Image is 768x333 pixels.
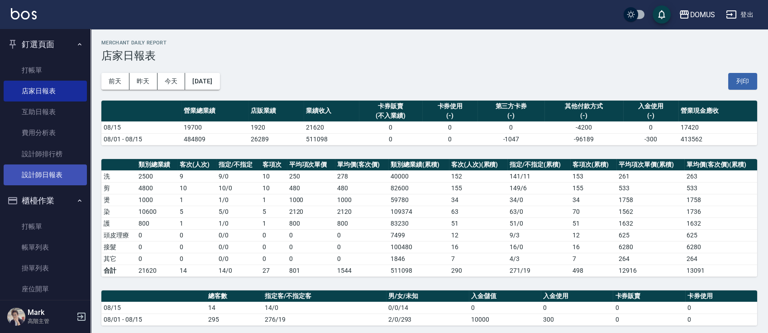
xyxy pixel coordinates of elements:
[613,302,685,314] td: 0
[177,159,216,171] th: 客次(人次)
[335,170,388,182] td: 278
[616,253,684,265] td: 264
[690,9,715,20] div: DOMUS
[101,159,757,277] table: a dense table
[101,49,757,62] h3: 店家日報表
[101,182,136,194] td: 剪
[386,314,469,325] td: 2/0/293
[570,253,616,265] td: 7
[653,5,671,24] button: save
[685,290,757,302] th: 卡券使用
[216,194,260,206] td: 1 / 0
[335,159,388,171] th: 單均價(客次價)
[361,111,420,121] div: (不入業績)
[260,159,287,171] th: 客項次
[216,229,260,241] td: 0 / 0
[129,73,157,90] button: 昨天
[722,6,757,23] button: 登出
[260,170,287,182] td: 10
[101,217,136,229] td: 護
[449,159,507,171] th: 客次(人次)(累積)
[449,229,507,241] td: 12
[260,253,287,265] td: 0
[507,170,570,182] td: 141 / 11
[4,144,87,164] a: 設計師排行榜
[388,170,449,182] td: 40000
[623,121,678,133] td: 0
[101,229,136,241] td: 頭皮理療
[216,265,260,276] td: 14/0
[260,206,287,217] td: 5
[262,314,386,325] td: 276/19
[616,170,684,182] td: 261
[547,101,621,111] div: 其他付款方式
[685,314,757,325] td: 0
[335,206,388,217] td: 2120
[685,302,757,314] td: 0
[216,159,260,171] th: 指定/不指定
[101,206,136,217] td: 染
[216,217,260,229] td: 1 / 0
[136,229,177,241] td: 0
[287,253,335,265] td: 0
[678,121,757,133] td: 17420
[570,194,616,206] td: 34
[4,164,87,185] a: 設計師日報表
[388,206,449,217] td: 109374
[616,194,684,206] td: 1758
[206,290,262,302] th: 總客數
[304,121,359,133] td: 21620
[335,241,388,253] td: 0
[507,194,570,206] td: 34 / 0
[675,5,719,24] button: DOMUS
[388,217,449,229] td: 83230
[101,73,129,90] button: 前天
[4,60,87,81] a: 打帳單
[4,258,87,279] a: 掛單列表
[260,229,287,241] td: 0
[570,265,616,276] td: 498
[28,317,74,325] p: 高階主管
[728,73,757,90] button: 列印
[335,182,388,194] td: 480
[684,170,757,182] td: 263
[101,253,136,265] td: 其它
[425,111,475,121] div: (-)
[28,308,74,317] h5: Mark
[570,182,616,194] td: 155
[386,290,469,302] th: 男/女/未知
[388,241,449,253] td: 100480
[262,290,386,302] th: 指定客/不指定客
[4,81,87,101] a: 店家日報表
[101,101,757,145] table: a dense table
[547,111,621,121] div: (-)
[136,194,177,206] td: 1000
[570,241,616,253] td: 16
[248,121,304,133] td: 1920
[507,253,570,265] td: 4 / 3
[469,302,541,314] td: 0
[388,229,449,241] td: 7499
[616,241,684,253] td: 6280
[177,241,216,253] td: 0
[507,229,570,241] td: 9 / 3
[684,206,757,217] td: 1736
[177,253,216,265] td: 0
[181,101,248,122] th: 營業總業績
[4,279,87,299] a: 座位開單
[260,241,287,253] td: 0
[388,182,449,194] td: 82600
[449,253,507,265] td: 7
[570,170,616,182] td: 153
[304,101,359,122] th: 業績收入
[684,241,757,253] td: 6280
[287,182,335,194] td: 480
[136,206,177,217] td: 10600
[206,302,262,314] td: 14
[361,101,420,111] div: 卡券販賣
[541,290,613,302] th: 入金使用
[101,170,136,182] td: 洗
[181,121,248,133] td: 19700
[216,206,260,217] td: 5 / 0
[185,73,219,90] button: [DATE]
